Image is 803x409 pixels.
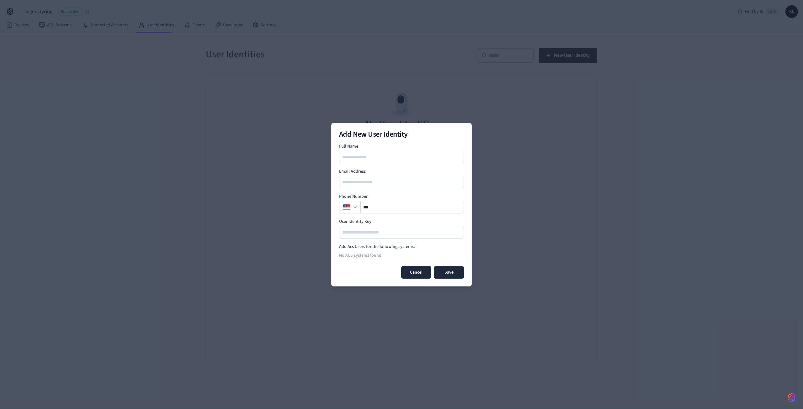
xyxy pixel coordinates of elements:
[339,244,464,250] h4: Add Acs Users for the following systems:
[339,218,464,225] label: User Identity Key
[339,143,464,149] label: Full Name
[401,266,431,279] button: Cancel
[434,266,464,279] button: Save
[339,131,464,138] h2: Add New User Identity
[339,250,464,261] div: No ACS systems found
[339,168,464,175] label: Email Address
[339,193,464,200] label: Phone Number
[788,393,795,403] img: SeamLogoGradient.69752ec5.svg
